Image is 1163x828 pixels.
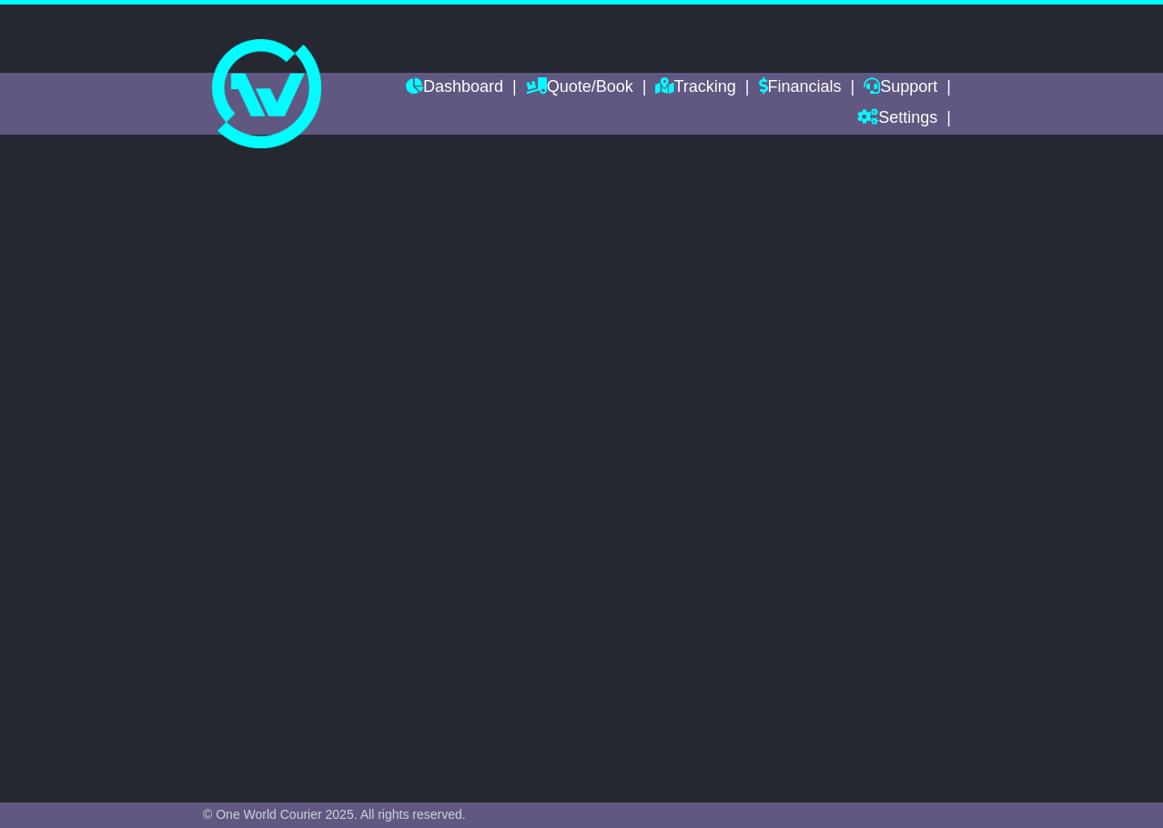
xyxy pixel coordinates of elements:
[526,73,633,104] a: Quote/Book
[655,73,735,104] a: Tracking
[406,73,503,104] a: Dashboard
[203,807,466,822] span: © One World Courier 2025. All rights reserved.
[759,73,842,104] a: Financials
[864,73,937,104] a: Support
[857,104,937,135] a: Settings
